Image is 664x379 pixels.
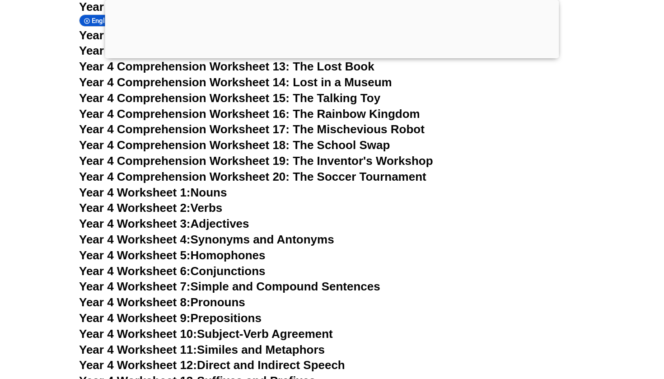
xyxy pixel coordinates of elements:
span: Year 4 Worksheet 1: [79,186,191,199]
span: Year 4 Worksheet 3: [79,217,191,230]
a: Year 4 Worksheet 4:Synonyms and Antonyms [79,233,334,246]
span: Year 4 Worksheet 9: [79,311,191,325]
a: Year 4 Comprehension Worksheet 12: The Flying Adventure [79,44,412,57]
a: Year 4 Comprehension Worksheet 13: The Lost Book [79,60,374,73]
div: English worksheets [79,14,156,27]
a: Year 4 Worksheet 9:Prepositions [79,311,262,325]
a: Year 4 Comprehension Worksheet 17: The Mischevious Robot [79,122,425,136]
a: Year 4 Worksheet 7:Simple and Compound Sentences [79,280,380,293]
a: Year 4 Comprehension Worksheet 14: Lost in a Museum [79,75,392,89]
a: Year 4 Worksheet 12:Direct and Indirect Speech [79,358,345,372]
a: Year 4 Worksheet 10:Subject-Verb Agreement [79,327,333,341]
a: Year 4 Worksheet 5:Homophones [79,248,266,262]
a: Year 4 Comprehension Worksheet 18: The School Swap [79,138,390,152]
a: Year 4 Comprehension Worksheet 20: The Soccer Tournament [79,170,426,183]
span: Year 4 Worksheet 11: [79,343,197,356]
iframe: Chat Widget [509,277,664,379]
a: Year 4 Worksheet 11:Similes and Metaphors [79,343,325,356]
span: Year 4 Worksheet 5: [79,248,191,262]
a: Year 4 Comprehension Worksheet 16: The Rainbow Kingdom [79,107,420,121]
span: Year 4 Worksheet 7: [79,280,191,293]
span: Year 4 Worksheet 2: [79,201,191,215]
a: Year 4 Comprehension Worksheet 19: The Inventor's Workshop [79,154,433,168]
span: Year 4 Worksheet 12: [79,358,197,372]
a: Year 4 Comprehension Worksheet 15: The Talking Toy [79,91,380,105]
a: Year 4 Worksheet 8:Pronouns [79,295,245,309]
a: Year 4 Worksheet 1:Nouns [79,186,227,199]
span: Year 4 Worksheet 8: [79,295,191,309]
a: Year 4 Worksheet 6:Conjunctions [79,264,266,278]
span: English worksheets [92,17,154,25]
a: Year 4 Worksheet 2:Verbs [79,201,222,215]
a: Year 4 Comprehension Worksheet 11: The School Play [79,28,383,42]
a: Year 4 Worksheet 3:Adjectives [79,217,249,230]
span: Year 4 Worksheet 6: [79,264,191,278]
span: Year 4 Worksheet 4: [79,233,191,246]
span: Year 4 Worksheet 10: [79,327,197,341]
